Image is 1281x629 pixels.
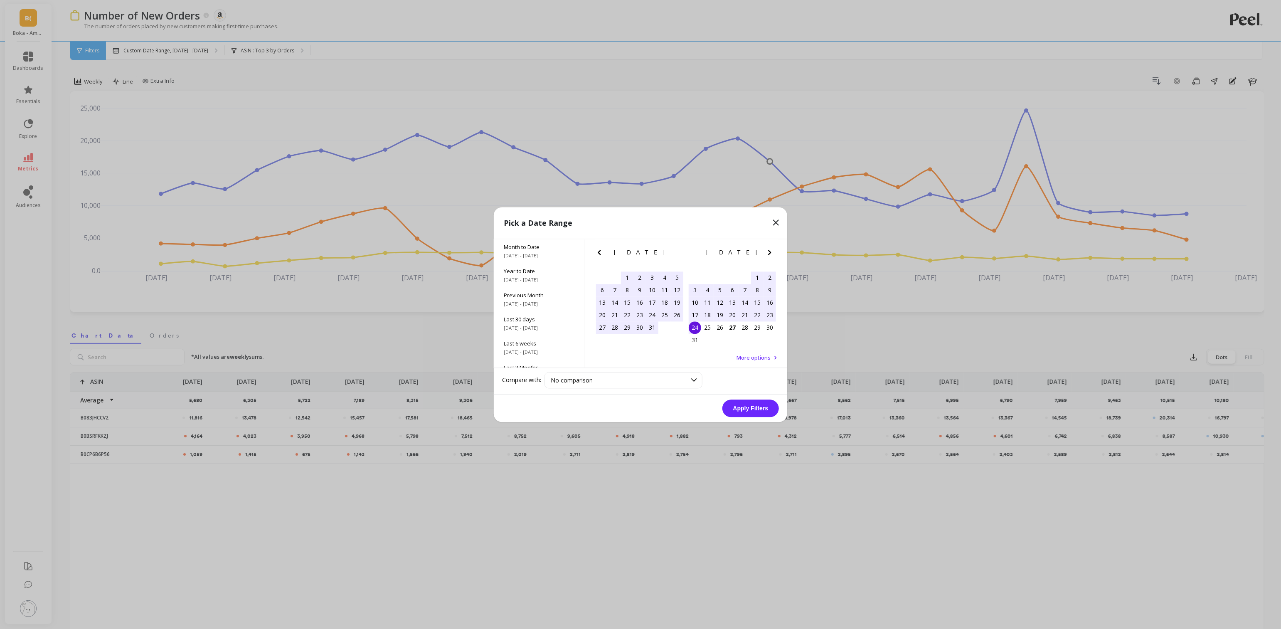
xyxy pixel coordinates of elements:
span: No comparison [551,376,593,384]
button: Next Month [765,247,778,261]
div: Choose Friday, August 1st, 2025 [751,271,764,284]
span: Year to Date [504,267,575,275]
span: [DATE] - [DATE] [504,325,575,331]
span: [DATE] - [DATE] [504,349,575,355]
div: month 2025-07 [596,271,683,334]
div: Choose Friday, July 11th, 2025 [658,284,671,296]
div: Choose Thursday, August 14th, 2025 [739,296,751,309]
div: Choose Saturday, August 2nd, 2025 [764,271,776,284]
span: [DATE] - [DATE] [504,252,575,259]
div: Choose Sunday, July 6th, 2025 [596,284,608,296]
div: Choose Tuesday, August 5th, 2025 [714,284,726,296]
div: Choose Sunday, July 20th, 2025 [596,309,608,321]
div: Choose Friday, July 4th, 2025 [658,271,671,284]
span: Last 3 Months [504,364,575,371]
div: Choose Saturday, August 9th, 2025 [764,284,776,296]
div: Choose Monday, August 25th, 2025 [701,321,714,334]
div: Choose Monday, July 21st, 2025 [608,309,621,321]
div: Choose Tuesday, August 12th, 2025 [714,296,726,309]
div: Choose Saturday, July 12th, 2025 [671,284,683,296]
span: [DATE] - [DATE] [504,301,575,307]
div: Choose Friday, August 15th, 2025 [751,296,764,309]
div: Choose Monday, July 7th, 2025 [608,284,621,296]
div: month 2025-08 [689,271,776,346]
button: Previous Month [687,247,700,261]
span: Last 30 days [504,316,575,323]
div: Choose Tuesday, July 15th, 2025 [621,296,633,309]
span: Last 6 weeks [504,340,575,347]
div: Choose Saturday, July 26th, 2025 [671,309,683,321]
div: Choose Monday, July 28th, 2025 [608,321,621,334]
div: Choose Thursday, July 10th, 2025 [646,284,658,296]
div: Choose Thursday, July 31st, 2025 [646,321,658,334]
button: Apply Filters [722,400,779,417]
div: Choose Saturday, August 30th, 2025 [764,321,776,334]
div: Choose Wednesday, July 23rd, 2025 [633,309,646,321]
div: Choose Thursday, July 17th, 2025 [646,296,658,309]
div: Choose Sunday, August 17th, 2025 [689,309,701,321]
div: Choose Friday, August 29th, 2025 [751,321,764,334]
div: Choose Tuesday, August 19th, 2025 [714,309,726,321]
span: [DATE] [707,249,759,256]
div: Choose Saturday, August 23rd, 2025 [764,309,776,321]
div: Choose Wednesday, July 30th, 2025 [633,321,646,334]
span: Previous Month [504,291,575,299]
div: Choose Wednesday, August 13th, 2025 [726,296,739,309]
span: [DATE] - [DATE] [504,276,575,283]
div: Choose Thursday, August 28th, 2025 [739,321,751,334]
div: Choose Monday, August 18th, 2025 [701,309,714,321]
div: Choose Thursday, August 7th, 2025 [739,284,751,296]
p: Pick a Date Range [504,217,572,229]
div: Choose Friday, August 22nd, 2025 [751,309,764,321]
div: Choose Monday, August 4th, 2025 [701,284,714,296]
div: Choose Wednesday, July 9th, 2025 [633,284,646,296]
div: Choose Monday, August 11th, 2025 [701,296,714,309]
div: Choose Wednesday, July 16th, 2025 [633,296,646,309]
div: Choose Thursday, August 21st, 2025 [739,309,751,321]
div: Choose Thursday, July 24th, 2025 [646,309,658,321]
div: Choose Sunday, August 24th, 2025 [689,321,701,334]
div: Choose Thursday, July 3rd, 2025 [646,271,658,284]
div: Choose Tuesday, July 29th, 2025 [621,321,633,334]
span: [DATE] [614,249,666,256]
div: Choose Tuesday, August 26th, 2025 [714,321,726,334]
div: Choose Wednesday, July 2nd, 2025 [633,271,646,284]
div: Choose Tuesday, July 8th, 2025 [621,284,633,296]
span: Month to Date [504,243,575,251]
div: Choose Saturday, July 5th, 2025 [671,271,683,284]
div: Choose Sunday, July 13th, 2025 [596,296,608,309]
div: Choose Saturday, July 19th, 2025 [671,296,683,309]
button: Previous Month [594,247,608,261]
div: Choose Sunday, August 3rd, 2025 [689,284,701,296]
div: Choose Friday, July 25th, 2025 [658,309,671,321]
div: Choose Sunday, August 31st, 2025 [689,334,701,346]
div: Choose Wednesday, August 27th, 2025 [726,321,739,334]
div: Choose Saturday, August 16th, 2025 [764,296,776,309]
div: Choose Monday, July 14th, 2025 [608,296,621,309]
div: Choose Tuesday, July 1st, 2025 [621,271,633,284]
div: Choose Sunday, July 27th, 2025 [596,321,608,334]
label: Compare with: [502,376,541,385]
div: Choose Tuesday, July 22nd, 2025 [621,309,633,321]
div: Choose Friday, July 18th, 2025 [658,296,671,309]
button: Next Month [672,247,685,261]
div: Choose Friday, August 8th, 2025 [751,284,764,296]
span: More options [737,354,771,361]
div: Choose Sunday, August 10th, 2025 [689,296,701,309]
div: Choose Wednesday, August 6th, 2025 [726,284,739,296]
div: Choose Wednesday, August 20th, 2025 [726,309,739,321]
